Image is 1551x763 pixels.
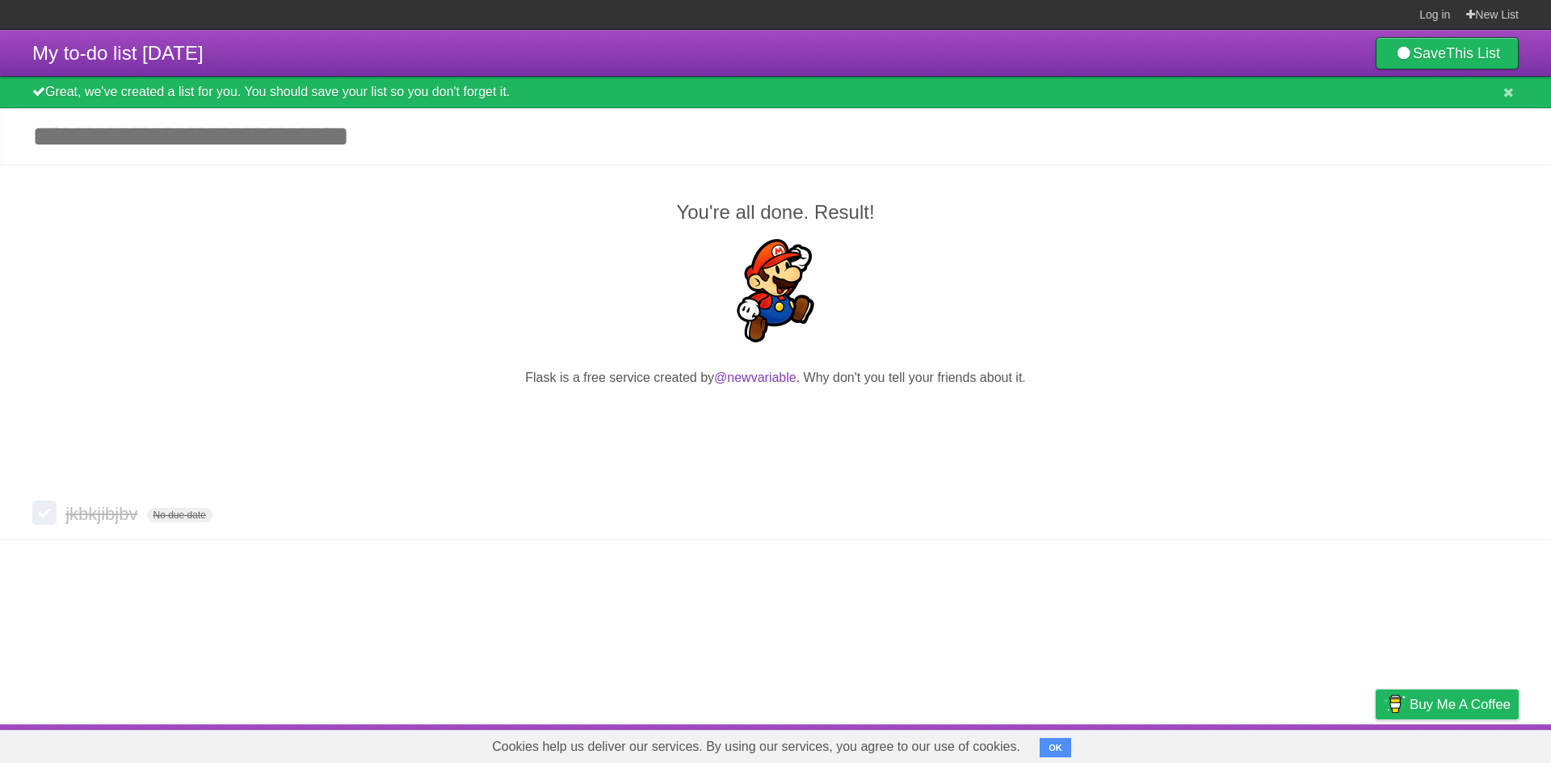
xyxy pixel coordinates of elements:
label: Done [32,501,57,525]
a: About [1161,728,1195,759]
span: No due date [147,508,212,522]
span: Buy me a coffee [1410,690,1511,719]
iframe: X Post Button [746,408,805,430]
button: OK [1040,738,1071,757]
span: My to-do list [DATE] [32,42,204,64]
a: SaveThis List [1376,37,1519,69]
span: Cookies help us deliver our services. By using our services, you agree to our use of cookies. [476,731,1036,763]
img: Super Mario [724,239,827,342]
img: Buy me a coffee [1384,690,1406,718]
h2: You're all done. Result! [32,198,1519,227]
a: Terms [1300,728,1335,759]
a: Buy me a coffee [1376,690,1519,719]
span: jkbkjibjbv [65,504,141,524]
a: Developers [1214,728,1280,759]
a: Privacy [1355,728,1397,759]
a: Suggest a feature [1417,728,1519,759]
b: This List [1446,45,1500,61]
a: @newvariable [714,371,797,384]
p: Flask is a free service created by . Why don't you tell your friends about it. [32,368,1519,388]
